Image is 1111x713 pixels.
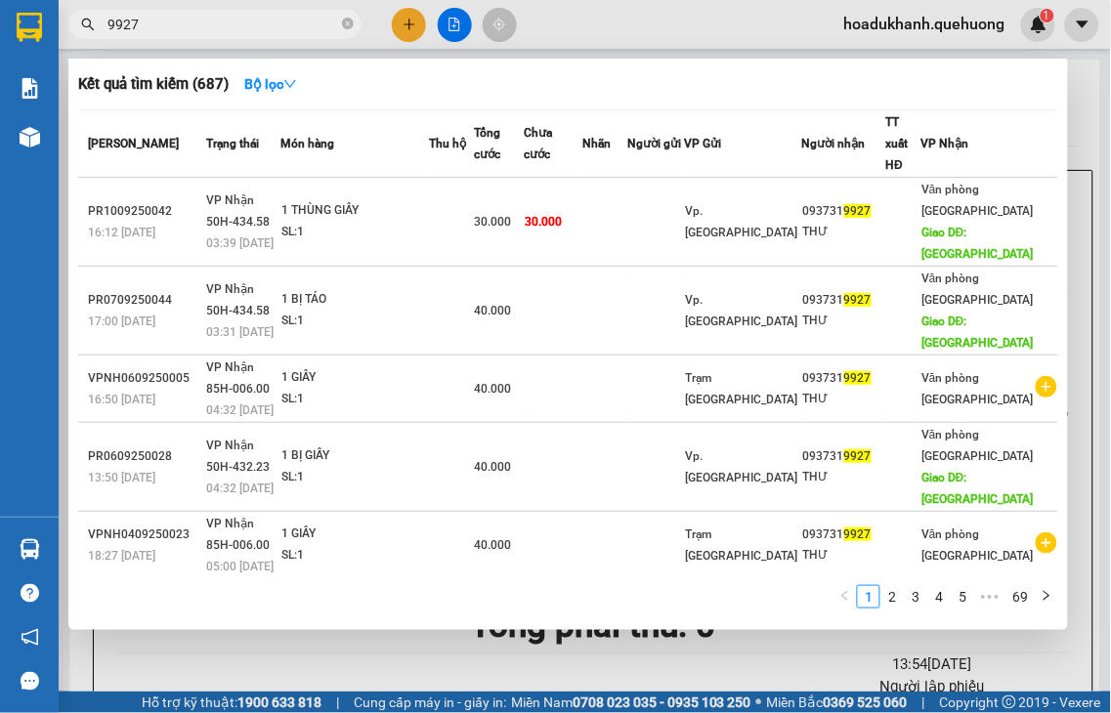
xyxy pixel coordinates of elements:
div: 1 THÙNG GIẤY [281,200,428,222]
span: right [1041,590,1052,602]
li: 5 [951,585,974,608]
div: 1 GIẤY [281,367,428,389]
span: 04:32 [DATE] [206,403,274,417]
span: Giao DĐ: [GEOGRAPHIC_DATA] [921,226,1034,261]
span: 03:39 [DATE] [206,236,274,250]
span: Vp. [GEOGRAPHIC_DATA] [686,204,798,239]
span: [PERSON_NAME] [88,137,179,150]
span: close-circle [342,18,354,29]
span: plus-circle [1036,376,1057,398]
li: 2 [880,585,904,608]
span: 30.000 [526,215,563,229]
span: VP Nhận 50H-434.58 [206,282,270,317]
div: SL: 1 [281,222,428,243]
a: 69 [1006,586,1034,608]
span: 03:31 [DATE] [206,325,274,339]
span: Thu hộ [429,137,466,150]
span: 05:00 [DATE] [206,560,274,573]
button: right [1035,585,1058,608]
span: 16:50 [DATE] [88,393,155,406]
span: 9927 [844,293,872,307]
span: Giao DĐ: [GEOGRAPHIC_DATA] [921,471,1034,506]
li: 4 [927,585,951,608]
span: 17:00 [DATE] [88,315,155,328]
div: PR1009250042 [88,201,200,222]
span: Văn phòng [GEOGRAPHIC_DATA] [921,428,1034,463]
li: Previous Page [833,585,857,608]
span: VP Nhận 85H-006.00 [206,517,270,552]
span: VP Nhận [920,137,968,150]
span: left [839,590,851,602]
div: THƯ [803,389,885,409]
span: Trạng thái [206,137,259,150]
span: search [81,18,95,31]
a: 4 [928,586,950,608]
span: 9927 [844,449,872,463]
span: Vp. [GEOGRAPHIC_DATA] [686,293,798,328]
li: 69 [1005,585,1035,608]
span: message [21,672,39,691]
span: Nhãn [582,137,611,150]
span: 40.000 [475,460,512,474]
span: 9927 [844,527,872,541]
div: VPNH0409250023 [88,524,200,545]
span: Người gửi [628,137,682,150]
span: VP Nhận 85H-006.00 [206,360,270,396]
span: plus-circle [1036,532,1057,554]
div: THƯ [803,311,885,331]
div: PR0709250044 [88,290,200,311]
div: SL: 1 [281,311,428,332]
img: warehouse-icon [20,127,40,147]
div: 093731 [803,368,885,389]
span: close-circle [342,16,354,34]
span: 40.000 [475,304,512,317]
div: 093731 [803,201,885,222]
input: Tìm tên, số ĐT hoặc mã đơn [107,14,338,35]
span: 30.000 [475,215,512,229]
div: 093731 [803,290,885,311]
span: Món hàng [280,137,334,150]
img: logo.jpg [24,24,122,122]
span: notification [21,628,39,647]
span: VP Nhận 50H-432.23 [206,439,270,474]
span: 13:50 [DATE] [88,471,155,484]
span: Văn phòng [GEOGRAPHIC_DATA] [921,272,1034,307]
span: VP Gửi [685,137,722,150]
div: 1 GIẤY [281,524,428,545]
span: 40.000 [475,382,512,396]
span: Trạm [GEOGRAPHIC_DATA] [686,527,798,563]
span: Văn phòng [GEOGRAPHIC_DATA] [921,183,1034,218]
span: 9927 [844,371,872,385]
img: logo-vxr [17,13,42,42]
button: Bộ lọcdown [229,68,313,100]
img: solution-icon [20,78,40,99]
h3: Kết quả tìm kiếm ( 687 ) [78,74,229,95]
div: 1 BỊ TÁO [281,289,428,311]
div: 093731 [803,446,885,467]
span: Trạm [GEOGRAPHIC_DATA] [686,371,798,406]
span: 40.000 [475,538,512,552]
div: SL: 1 [281,545,428,566]
div: THƯ [803,222,885,242]
a: 1 [858,586,879,608]
li: Next 5 Pages [974,585,1005,608]
span: Văn phòng [GEOGRAPHIC_DATA] [921,371,1034,406]
div: 1 BỊ GIẤY [281,445,428,467]
div: SL: 1 [281,467,428,488]
b: An Anh Limousine [24,126,107,218]
span: Tổng cước [474,126,500,161]
div: VPNH0609250005 [88,368,200,389]
a: 3 [905,586,926,608]
a: 5 [952,586,973,608]
div: THƯ [803,545,885,566]
span: VP Nhận 50H-434.58 [206,193,270,229]
span: ••• [974,585,1005,608]
span: Văn phòng [GEOGRAPHIC_DATA] [921,527,1034,563]
li: Next Page [1035,585,1058,608]
span: 16:12 [DATE] [88,226,155,239]
span: Vp. [GEOGRAPHIC_DATA] [686,449,798,484]
span: 04:32 [DATE] [206,482,274,495]
a: 2 [881,586,903,608]
span: Giao DĐ: [GEOGRAPHIC_DATA] [921,315,1034,350]
div: PR0609250028 [88,446,200,467]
